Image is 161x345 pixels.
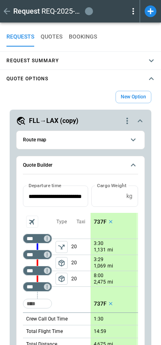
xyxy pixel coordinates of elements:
span: Type of sector [56,273,68,285]
p: 8:00 [94,273,103,279]
button: Quote Builder [23,156,138,175]
p: Type [56,218,67,225]
span: draft [87,8,91,14]
span: Aircraft selection [26,216,38,228]
p: 20 [71,271,91,286]
p: 1:30 [94,316,103,322]
button: REQUESTS [6,27,34,47]
p: 737F [94,218,107,225]
p: kg [126,193,132,200]
button: left aligned [56,257,68,269]
button: New Option [116,91,151,103]
h6: Route map [23,137,46,143]
h5: FLL→LAX (copy) [29,116,78,125]
span: package_2 [58,259,66,267]
p: mi [107,263,113,269]
div: quote-option-actions [122,116,132,126]
span: Type of sector [56,257,68,269]
label: Departure time [29,182,62,189]
button: BOOKINGS [69,27,97,47]
h6: Quote Builder [23,163,52,168]
h4: Request Summary [6,59,59,63]
p: 3:29 [94,257,103,263]
label: Cargo Weight [97,182,126,189]
div: Too short [23,299,52,308]
p: 1,069 [94,263,106,269]
button: left aligned [56,273,68,285]
p: 20 [71,255,91,271]
p: 14:59 [94,329,106,335]
button: left aligned [56,241,68,253]
h2: REQ-2025-000021 [41,6,82,16]
span: package_2 [58,275,66,283]
input: Choose date, selected date is Oct 8, 2025 [23,186,83,207]
h1: Request [13,6,40,16]
p: mi [107,247,113,253]
button: Route map [23,131,138,149]
p: mi [107,279,113,286]
p: Total Flight Time [26,328,63,335]
button: FLL→LAX (copy)quote-option-actions [16,116,145,126]
div: Too short [23,266,52,276]
div: Too short [23,250,52,259]
p: Taxi [76,218,85,225]
button: QUOTES [41,27,62,47]
p: 3:30 [94,241,103,247]
p: 737F [94,300,107,307]
p: 1,131 [94,247,106,253]
p: 2,475 [94,279,106,286]
p: 20 [71,239,91,255]
div: Too short [23,234,52,243]
div: Too short [23,282,52,292]
span: Type of sector [56,241,68,253]
h4: Quote Options [6,77,48,81]
p: Crew Call Out Time [26,316,68,323]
